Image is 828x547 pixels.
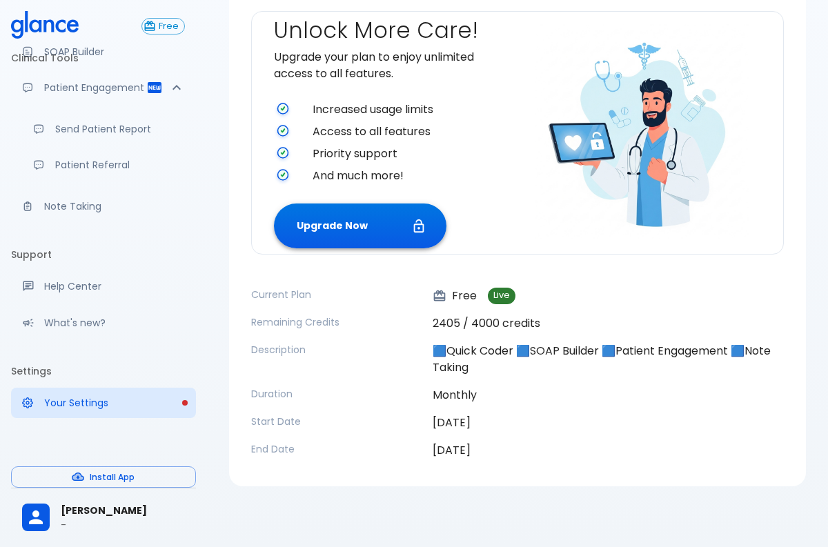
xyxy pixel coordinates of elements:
button: Free [141,18,185,34]
p: Your Settings [44,396,185,410]
a: Receive patient referrals [22,150,196,180]
span: Increased usage limits [313,101,512,118]
time: [DATE] [433,442,471,458]
button: Upgrade Now [274,203,446,248]
p: What's new? [44,316,185,330]
img: doctor-unlocking-care [535,24,749,239]
h2: Unlock More Care! [274,17,512,43]
div: [PERSON_NAME]- [11,494,196,541]
p: Remaining Credits [251,315,422,329]
span: Priority support [313,146,512,162]
span: And much more! [313,168,512,184]
a: Send a patient summary [22,114,196,144]
p: Free [433,288,477,304]
a: Click to view or change your subscription [141,18,196,34]
li: Clinical Tools [11,41,196,74]
p: Duration [251,387,422,401]
p: Start Date [251,415,422,428]
p: Send Patient Report [55,122,185,136]
p: Help Center [44,279,185,293]
p: Patient Referral [55,158,185,172]
span: Free [153,21,184,32]
p: Description [251,343,422,357]
p: - [61,518,185,532]
li: Settings [11,355,196,388]
span: Access to all features [313,123,512,140]
p: Current Plan [251,288,422,301]
a: Advanced note-taking [11,191,196,221]
span: [PERSON_NAME] [61,504,185,518]
time: [DATE] [433,415,471,430]
p: Monthly [433,387,784,404]
div: Patient Reports & Referrals [11,72,196,103]
p: Upgrade your plan to enjoy unlimited access to all features. [274,49,512,82]
span: Live [488,290,515,301]
a: Get help from our support team [11,271,196,301]
div: Recent updates and feature releases [11,308,196,338]
p: 🟦Quick Coder 🟦SOAP Builder 🟦Patient Engagement 🟦Note Taking [433,343,784,376]
p: Patient Engagement [44,81,146,95]
p: Note Taking [44,199,185,213]
p: 2405 / 4000 credits [433,315,784,332]
li: Support [11,238,196,271]
button: Install App [11,466,196,488]
p: End Date [251,442,422,456]
a: Please complete account setup [11,388,196,418]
